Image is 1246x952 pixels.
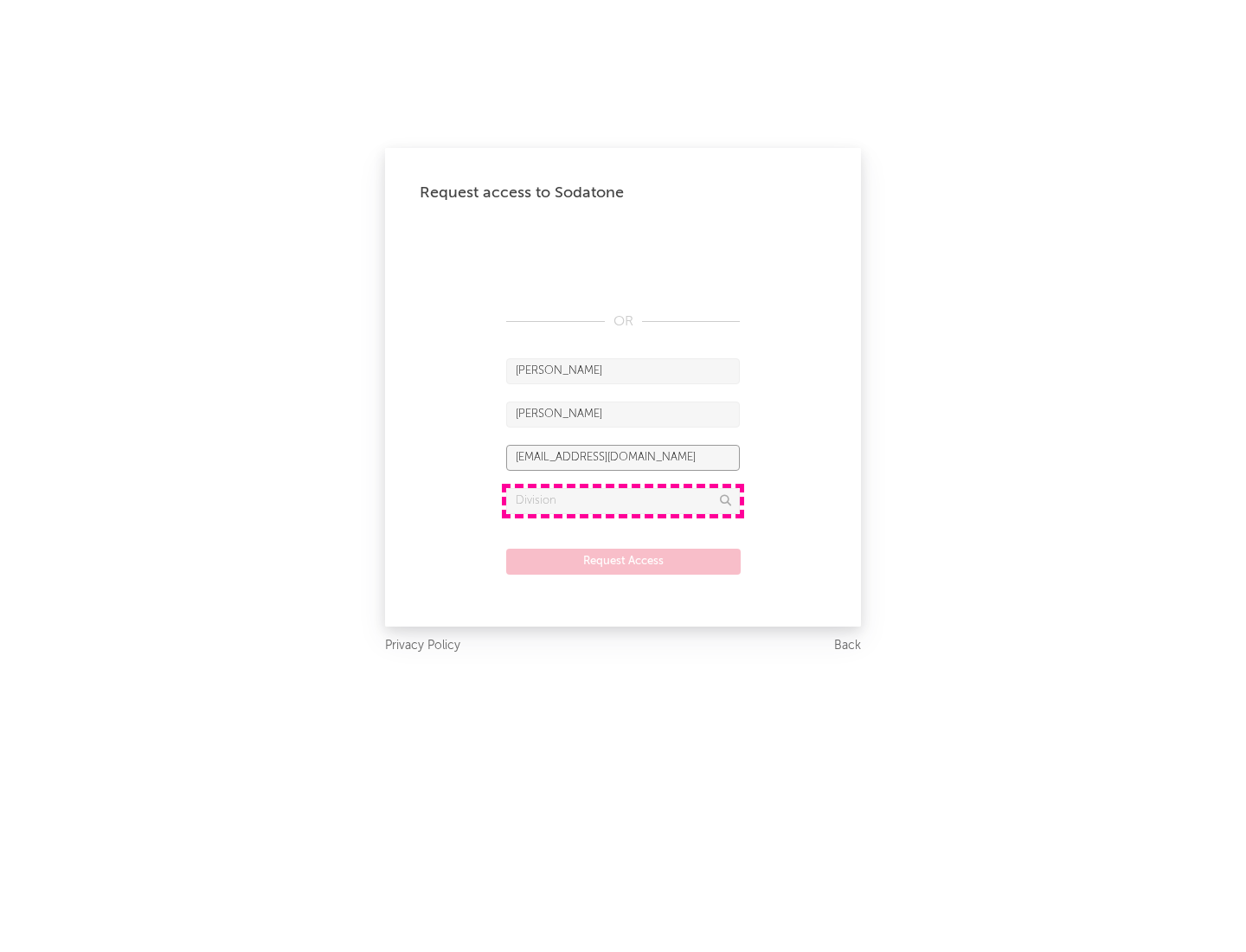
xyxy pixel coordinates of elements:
[506,549,741,575] button: Request Access
[420,183,826,203] div: Request access to Sodatone
[506,445,740,471] input: Email
[506,312,740,332] div: OR
[506,358,740,384] input: First Name
[385,635,460,657] a: Privacy Policy
[506,402,740,428] input: Last Name
[506,488,740,514] input: Division
[834,635,861,657] a: Back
